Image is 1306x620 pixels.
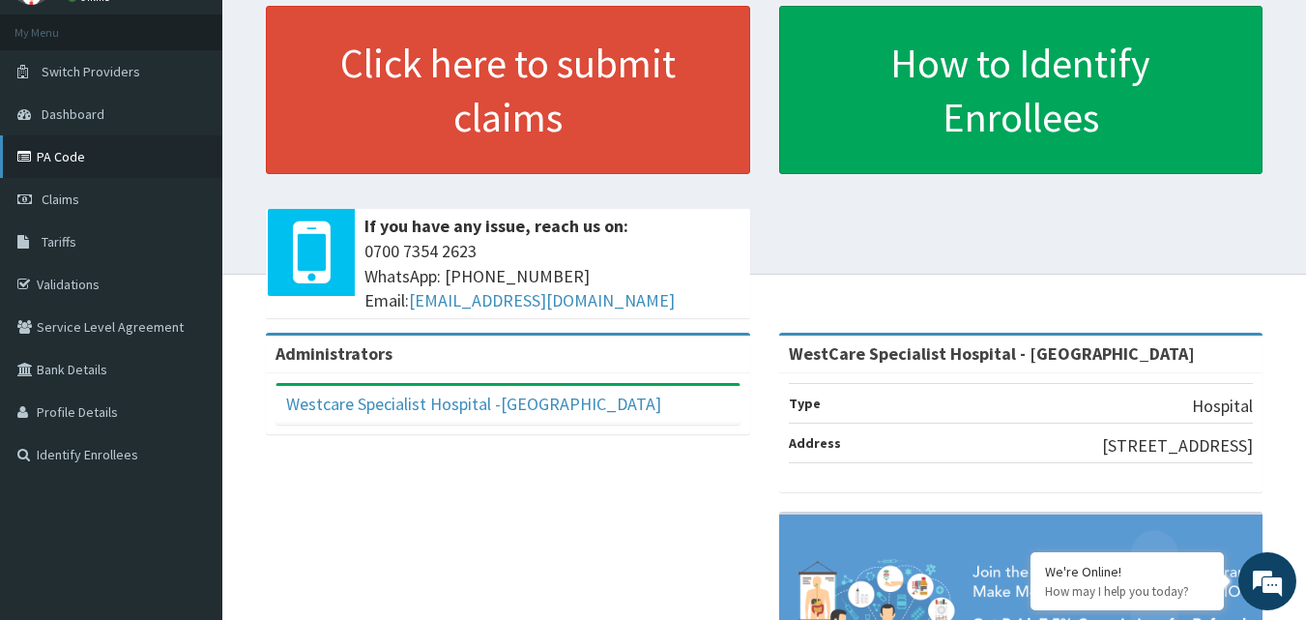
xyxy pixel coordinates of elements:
[1192,394,1253,419] p: Hospital
[266,6,750,174] a: Click here to submit claims
[789,395,821,412] b: Type
[789,342,1195,365] strong: WestCare Specialist Hospital - [GEOGRAPHIC_DATA]
[364,239,740,313] span: 0700 7354 2623 WhatsApp: [PHONE_NUMBER] Email:
[42,191,79,208] span: Claims
[789,434,841,452] b: Address
[42,63,140,80] span: Switch Providers
[286,393,661,415] a: Westcare Specialist Hospital -[GEOGRAPHIC_DATA]
[1102,433,1253,458] p: [STREET_ADDRESS]
[779,6,1263,174] a: How to Identify Enrollees
[42,233,76,251] span: Tariffs
[1045,563,1209,580] div: We're Online!
[276,342,392,365] b: Administrators
[42,105,104,123] span: Dashboard
[364,215,628,237] b: If you have any issue, reach us on:
[409,289,675,311] a: [EMAIL_ADDRESS][DOMAIN_NAME]
[1045,583,1209,600] p: How may I help you today?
